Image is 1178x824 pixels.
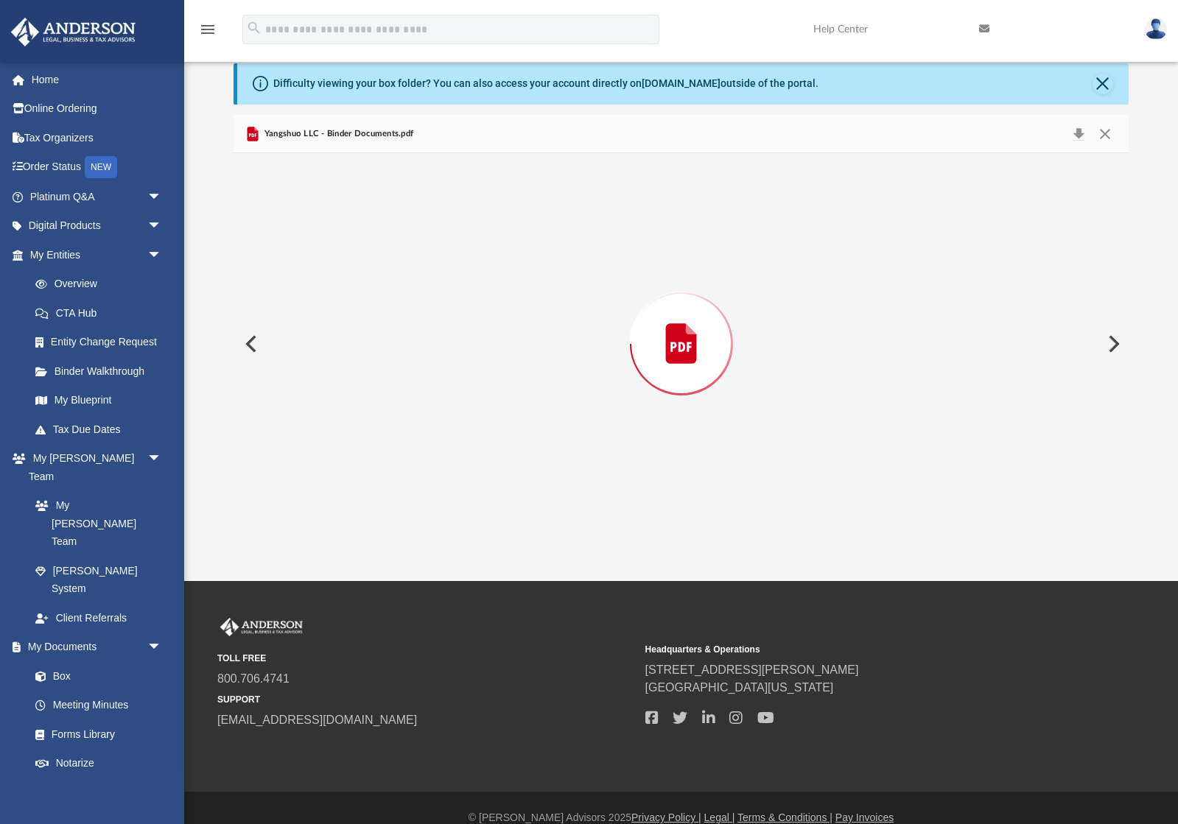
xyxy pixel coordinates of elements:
a: Privacy Policy | [631,811,701,823]
button: Next File [1096,323,1129,365]
a: [DOMAIN_NAME] [642,77,721,89]
div: NEW [85,156,117,178]
a: Pay Invoices [835,811,894,823]
button: Close [1093,74,1113,94]
div: Difficulty viewing your box folder? You can also access your account directly on outside of the p... [273,76,818,91]
a: Home [10,65,184,94]
a: Entity Change Request [21,328,184,357]
span: arrow_drop_down [147,211,177,242]
span: arrow_drop_down [147,444,177,474]
small: SUPPORT [217,693,635,706]
a: My Documentsarrow_drop_down [10,633,177,662]
small: TOLL FREE [217,652,635,665]
span: arrow_drop_down [147,182,177,212]
a: [STREET_ADDRESS][PERSON_NAME] [645,663,859,676]
a: Tax Organizers [10,123,184,152]
span: Yangshuo LLC - Binder Documents.pdf [262,127,414,141]
i: menu [199,21,217,38]
button: Close [1092,124,1118,144]
small: Headquarters & Operations [645,643,1063,656]
a: [PERSON_NAME] System [21,556,177,603]
span: arrow_drop_down [147,240,177,270]
img: User Pic [1145,18,1167,40]
img: Anderson Advisors Platinum Portal [217,618,306,637]
a: My Blueprint [21,386,177,415]
a: Terms & Conditions | [737,811,832,823]
a: Overview [21,270,184,299]
a: Order StatusNEW [10,152,184,183]
a: Legal | [704,811,735,823]
a: Client Referrals [21,603,177,633]
a: [GEOGRAPHIC_DATA][US_STATE] [645,681,834,694]
a: CTA Hub [21,298,184,328]
span: arrow_drop_down [147,633,177,663]
a: Box [21,661,169,691]
i: search [246,20,262,36]
a: My [PERSON_NAME] Team [21,491,169,557]
a: Digital Productsarrow_drop_down [10,211,184,241]
a: Online Ordering [10,94,184,124]
a: Notarize [21,749,177,778]
button: Previous File [234,323,266,365]
div: Preview [234,115,1128,534]
a: My Entitiesarrow_drop_down [10,240,184,270]
a: My [PERSON_NAME] Teamarrow_drop_down [10,444,177,491]
a: Meeting Minutes [21,691,177,720]
button: Download [1066,124,1093,144]
a: Platinum Q&Aarrow_drop_down [10,182,184,211]
a: Tax Due Dates [21,415,184,444]
a: Binder Walkthrough [21,356,184,386]
a: 800.706.4741 [217,672,290,685]
a: Forms Library [21,719,169,749]
a: menu [199,28,217,38]
img: Anderson Advisors Platinum Portal [7,18,140,46]
a: [EMAIL_ADDRESS][DOMAIN_NAME] [217,714,417,726]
